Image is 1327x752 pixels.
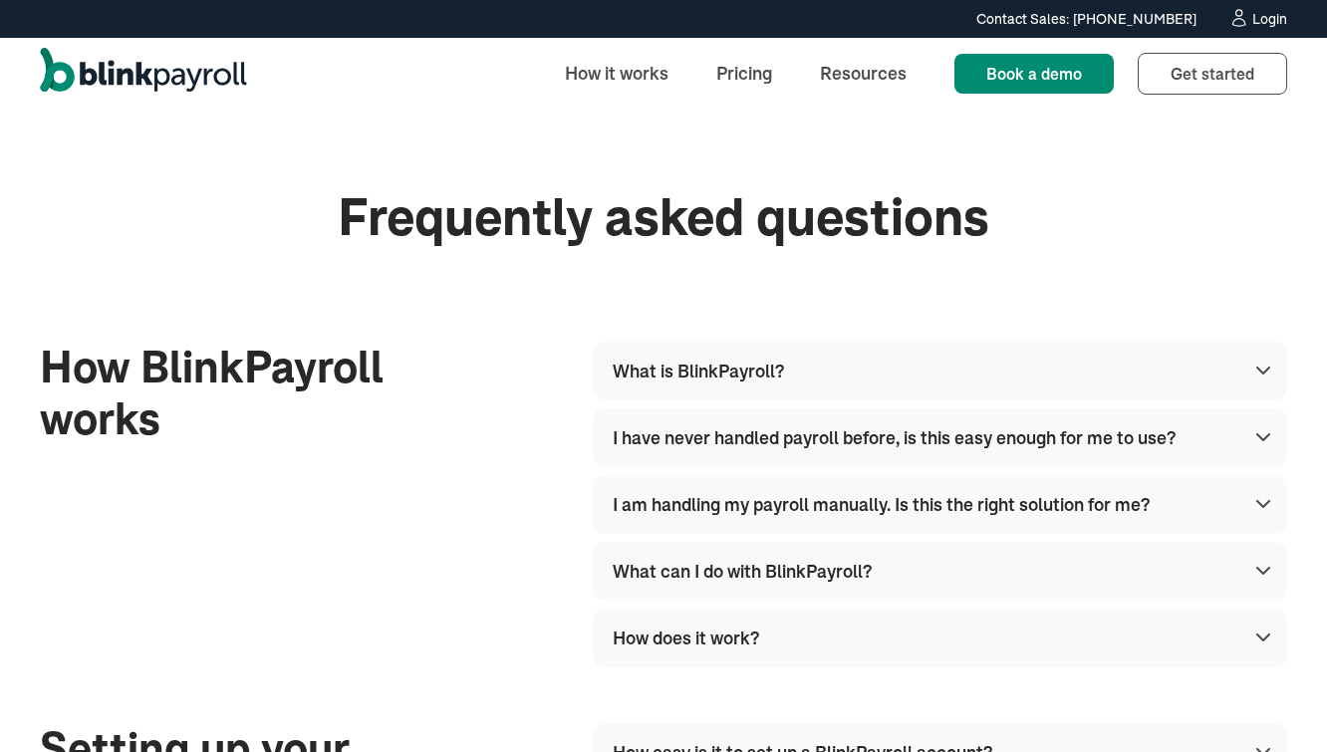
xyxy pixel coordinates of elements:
div: How does it work? [613,625,759,651]
a: How it works [549,52,684,95]
span: Get started [1171,64,1254,84]
div: I have never handled payroll before, is this easy enough for me to use? [613,424,1176,451]
a: Get started [1138,53,1287,95]
div: Login [1252,12,1287,26]
h1: Frequently asked questions [40,189,1287,246]
span: Book a demo [986,64,1082,84]
div: What can I do with BlinkPayroll? [613,558,872,585]
div: Contact Sales: [PHONE_NUMBER] [976,9,1196,30]
div: I am handling my payroll manually. Is this the right solution for me? [613,491,1150,518]
a: Login [1228,8,1287,30]
a: Resources [804,52,923,95]
a: Pricing [700,52,788,95]
a: Book a demo [954,54,1114,94]
div: What is BlinkPayroll? [613,358,784,384]
h2: How BlinkPayroll works [40,342,482,447]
